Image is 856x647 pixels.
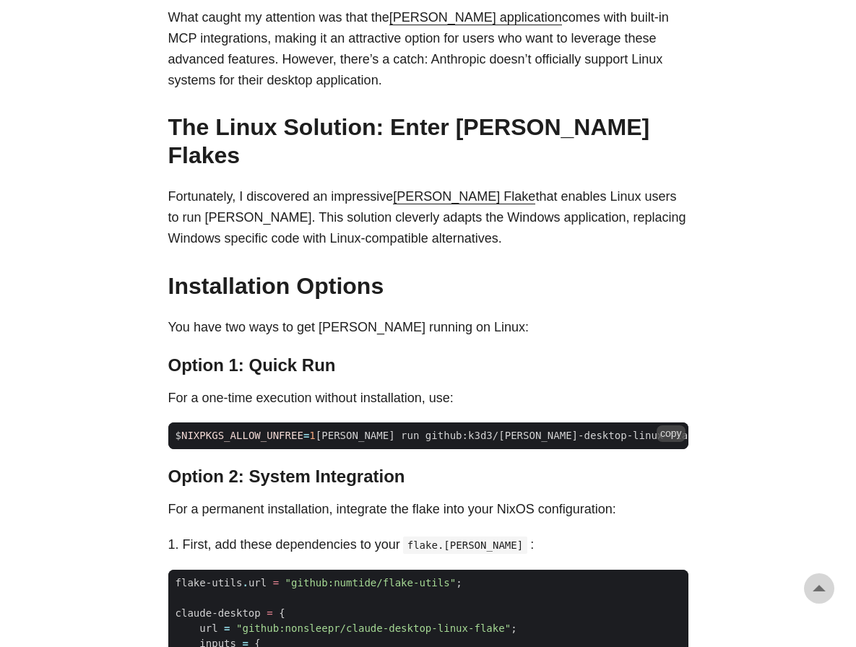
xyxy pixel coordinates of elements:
h2: The Linux Solution: Enter [PERSON_NAME] Flakes [168,113,688,169]
h2: Installation Options [168,272,688,300]
p: You have two ways to get [PERSON_NAME] running on Linux: [168,317,688,338]
span: "github:nonsleepr/claude-desktop-linux-flake" [236,622,511,634]
h3: Option 1: Quick Run [168,355,688,376]
span: $ [PERSON_NAME] run github:k3d3/[PERSON_NAME]-desktop-linux-flake --impure [168,428,763,443]
p: For a permanent installation, integrate the flake into your NixOS configuration: [168,499,688,520]
p: For a one-time execution without installation, use: [168,388,688,409]
a: [PERSON_NAME] Flake [393,189,535,204]
span: { [279,607,285,619]
span: = [267,607,272,619]
span: = [224,622,230,634]
span: 1 [309,430,315,441]
span: = [273,577,279,589]
button: copy [657,425,686,441]
span: = [303,430,309,441]
span: NIXPKGS_ALLOW_UNFREE [181,430,303,441]
p: What caught my attention was that the comes with built-in MCP integrations, making it an attracti... [168,7,688,90]
span: ; [511,622,516,634]
a: [PERSON_NAME] application [389,10,562,25]
span: flake-utils [176,577,243,589]
p: Fortunately, I discovered an impressive that enables Linux users to run [PERSON_NAME]. This solut... [168,186,688,248]
h3: Option 2: System Integration [168,466,688,487]
span: ; [456,577,462,589]
span: "github:numtide/flake-utils" [285,577,457,589]
span: url [248,577,267,589]
li: First, add these dependencies to your : [183,534,688,555]
span: url [199,622,217,634]
a: go to top [804,573,834,604]
span: . [242,577,248,589]
span: claude-desktop [176,607,261,619]
code: flake.[PERSON_NAME] [403,537,528,554]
